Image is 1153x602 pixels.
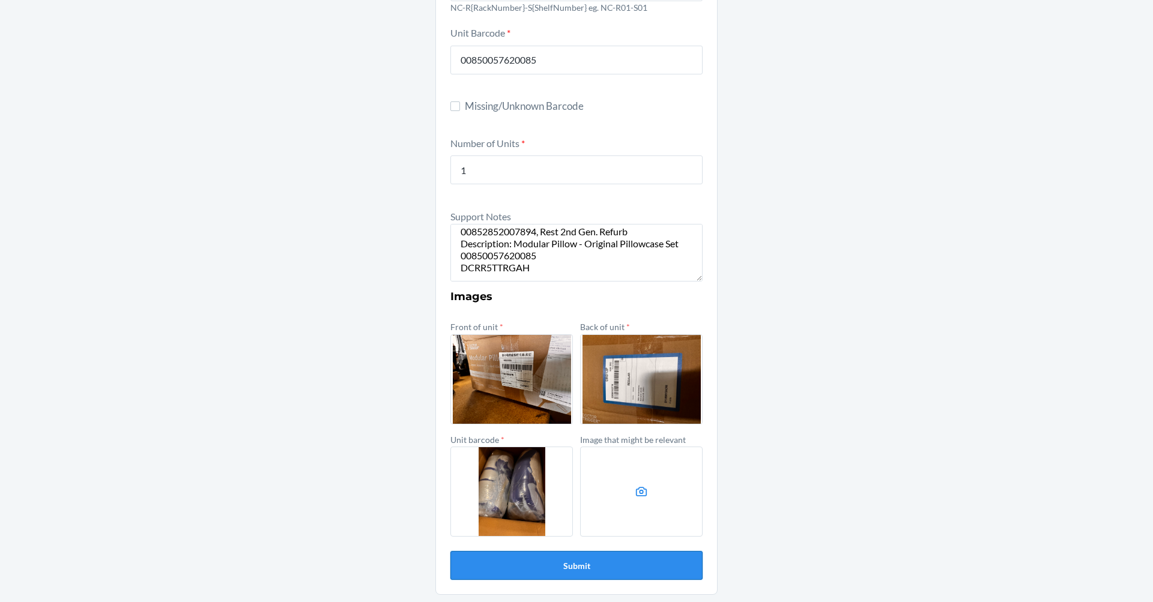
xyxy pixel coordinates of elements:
[450,137,525,149] label: Number of Units
[450,101,460,111] input: Missing/Unknown Barcode
[450,435,504,445] label: Unit barcode
[450,27,510,38] label: Unit Barcode
[580,435,686,445] label: Image that might be relevant
[450,211,511,222] label: Support Notes
[450,1,703,14] p: NC-R{RackNumber}-S{ShelfNumber} eg. NC-R01-S01
[580,322,630,332] label: Back of unit
[450,551,703,580] button: Submit
[450,289,703,304] h3: Images
[465,98,703,114] span: Missing/Unknown Barcode
[450,322,503,332] label: Front of unit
